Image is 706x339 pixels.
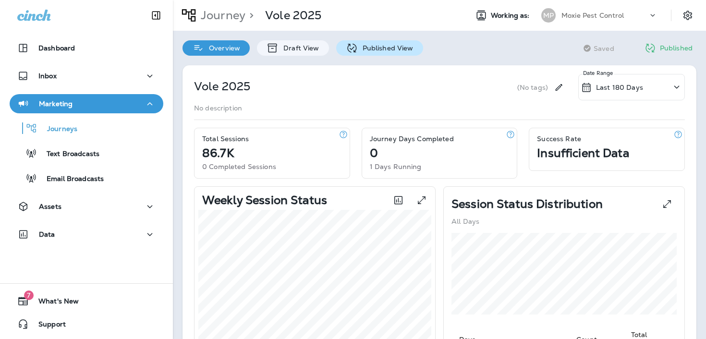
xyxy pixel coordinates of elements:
[37,150,99,159] p: Text Broadcasts
[10,38,163,58] button: Dashboard
[679,7,696,24] button: Settings
[10,94,163,113] button: Marketing
[265,8,321,23] p: Vole 2025
[412,191,431,210] button: View graph expanded to full screen
[451,218,479,225] p: All Days
[29,320,66,332] span: Support
[491,12,532,20] span: Working as:
[37,175,104,184] p: Email Broadcasts
[194,104,242,112] p: No description
[594,45,614,52] span: Saved
[657,194,677,214] button: View Pie expanded to full screen
[389,191,408,210] button: Toggle between session count and session percentage
[10,118,163,138] button: Journeys
[10,168,163,188] button: Email Broadcasts
[10,291,163,311] button: 7What's New
[370,149,378,157] p: 0
[245,8,254,23] p: >
[204,44,240,52] p: Overview
[596,84,643,91] p: Last 180 Days
[537,135,581,143] p: Success Rate
[358,44,414,52] p: Published View
[37,125,77,134] p: Journeys
[29,297,79,309] span: What's New
[202,163,276,170] p: 0 Completed Sessions
[550,74,568,100] div: Edit
[10,225,163,244] button: Data
[38,72,57,80] p: Inbox
[197,8,245,23] p: Journey
[370,163,422,170] p: 1 Days Running
[537,149,629,157] p: Insufficient Data
[370,135,454,143] p: Journey Days Completed
[39,230,55,238] p: Data
[10,143,163,163] button: Text Broadcasts
[202,196,327,204] p: Weekly Session Status
[39,203,61,210] p: Assets
[279,44,319,52] p: Draft View
[517,84,548,91] p: (No tags)
[10,66,163,85] button: Inbox
[583,69,614,77] p: Date Range
[38,44,75,52] p: Dashboard
[10,315,163,334] button: Support
[10,197,163,216] button: Assets
[541,8,556,23] div: MP
[561,12,624,19] p: Moxie Pest Control
[24,291,34,300] span: 7
[143,6,170,25] button: Collapse Sidebar
[451,200,603,208] p: Session Status Distribution
[39,100,73,108] p: Marketing
[194,79,250,94] p: Vole 2025
[202,149,234,157] p: 86.7K
[202,135,249,143] p: Total Sessions
[660,44,693,52] p: Published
